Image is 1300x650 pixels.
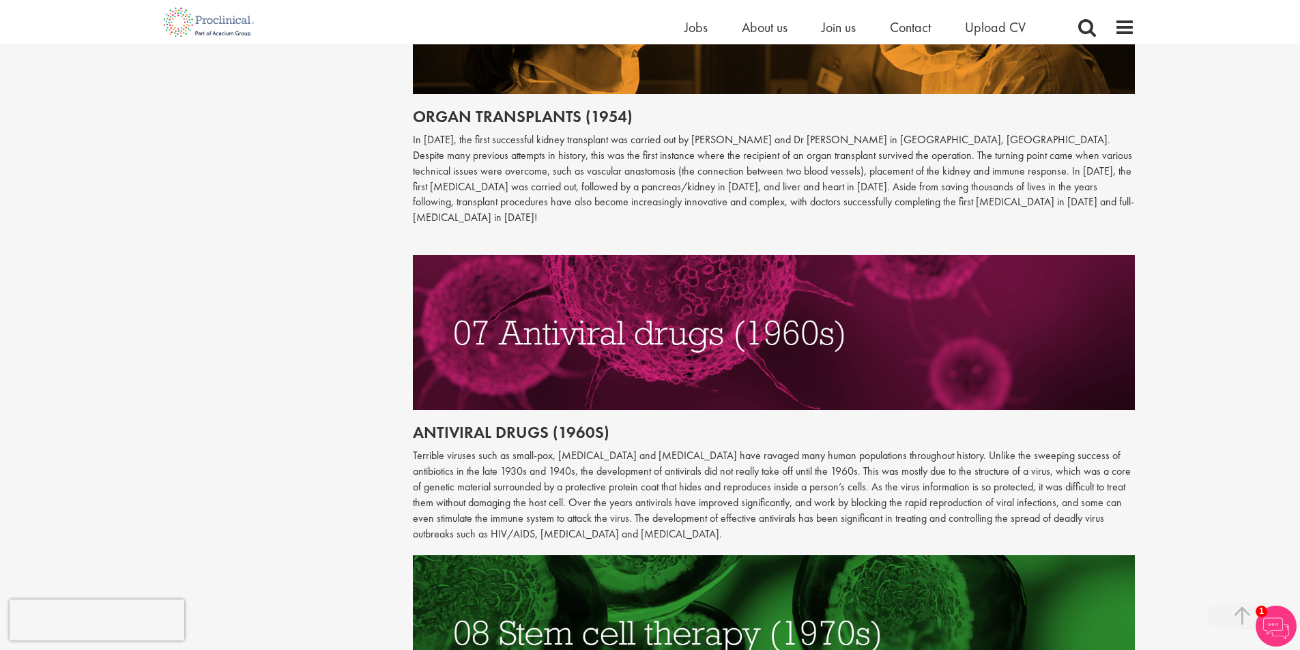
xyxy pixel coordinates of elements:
[965,18,1026,36] a: Upload CV
[1256,606,1297,647] img: Chatbot
[10,600,184,640] iframe: reCAPTCHA
[1256,606,1267,617] span: 1
[413,422,609,443] span: Antiviral drugs (1960s)
[742,18,788,36] a: About us
[684,18,708,36] a: Jobs
[890,18,931,36] a: Contact
[822,18,856,36] a: Join us
[413,108,1135,125] h2: Organ transplants (1954)
[413,132,1135,226] p: In [DATE], the first successful kidney transplant was carried out by [PERSON_NAME] and Dr [PERSON...
[413,448,1135,542] p: Terrible viruses such as small-pox, [MEDICAL_DATA] and [MEDICAL_DATA] have ravaged many human pop...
